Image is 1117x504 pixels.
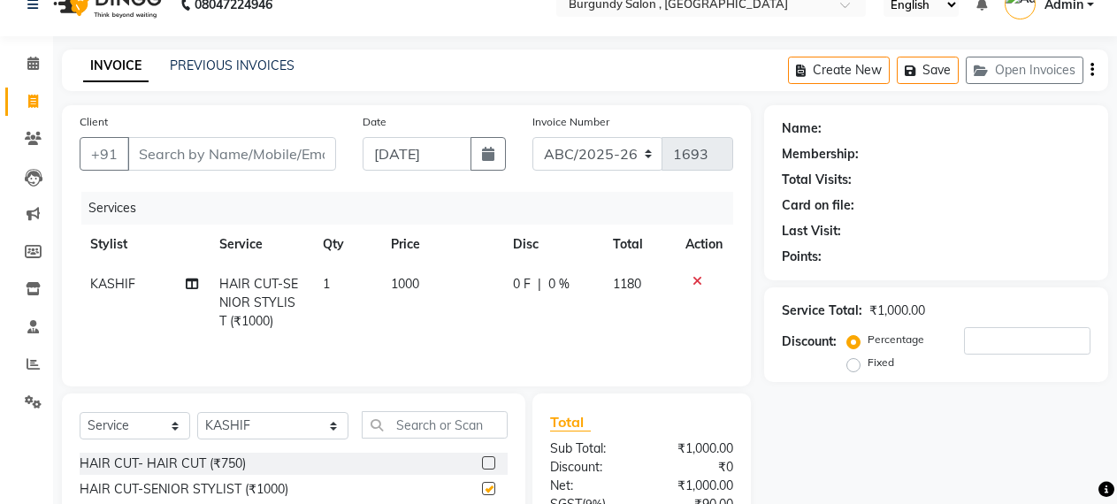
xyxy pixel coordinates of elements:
[613,276,641,292] span: 1180
[897,57,959,84] button: Save
[782,222,841,241] div: Last Visit:
[788,57,890,84] button: Create New
[83,50,149,82] a: INVOICE
[323,276,330,292] span: 1
[90,276,135,292] span: KASHIF
[81,192,746,225] div: Services
[782,248,822,266] div: Points:
[782,171,852,189] div: Total Visits:
[782,119,822,138] div: Name:
[782,332,837,351] div: Discount:
[868,355,894,370] label: Fixed
[170,57,295,73] a: PREVIOUS INVOICES
[312,225,380,264] th: Qty
[80,454,246,473] div: HAIR CUT- HAIR CUT (₹750)
[641,439,746,458] div: ₹1,000.00
[502,225,602,264] th: Disc
[80,137,129,171] button: +91
[966,57,1083,84] button: Open Invoices
[127,137,336,171] input: Search by Name/Mobile/Email/Code
[537,439,641,458] div: Sub Total:
[782,145,859,164] div: Membership:
[80,225,209,264] th: Stylist
[868,332,924,347] label: Percentage
[537,458,641,477] div: Discount:
[513,275,531,294] span: 0 F
[602,225,675,264] th: Total
[869,302,925,320] div: ₹1,000.00
[391,276,419,292] span: 1000
[675,225,733,264] th: Action
[363,114,386,130] label: Date
[219,276,298,329] span: HAIR CUT-SENIOR STYLIST (₹1000)
[380,225,502,264] th: Price
[641,477,746,495] div: ₹1,000.00
[532,114,609,130] label: Invoice Number
[782,196,854,215] div: Card on file:
[362,411,509,439] input: Search or Scan
[537,477,641,495] div: Net:
[80,480,288,499] div: HAIR CUT-SENIOR STYLIST (₹1000)
[550,413,591,431] span: Total
[782,302,862,320] div: Service Total:
[538,275,541,294] span: |
[80,114,108,130] label: Client
[548,275,570,294] span: 0 %
[209,225,312,264] th: Service
[641,458,746,477] div: ₹0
